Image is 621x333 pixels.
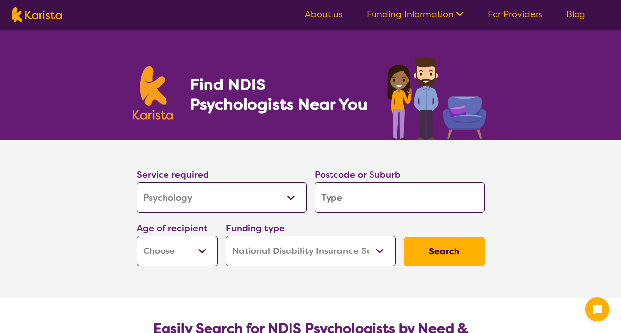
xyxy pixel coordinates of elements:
h1: Find NDIS Psychologists Near You [190,75,373,114]
a: Funding Information [367,8,464,20]
label: Age of recipient [137,222,207,234]
img: Karista logo [12,7,62,22]
a: About us [305,8,343,20]
a: For Providers [488,8,542,20]
input: Type [315,182,485,213]
img: psychology [384,53,489,140]
label: Postcode or Suburb [315,169,401,181]
a: Blog [566,8,585,20]
button: Search [404,237,485,266]
img: Karista logo [133,66,173,120]
label: Service required [137,169,209,181]
label: Funding type [226,222,285,234]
